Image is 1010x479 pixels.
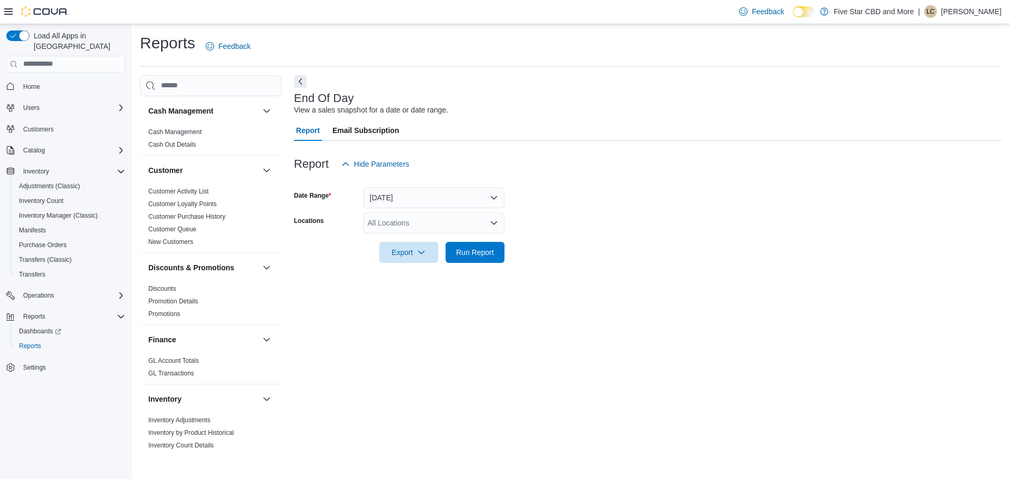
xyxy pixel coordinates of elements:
[15,224,50,237] a: Manifests
[140,185,281,252] div: Customer
[15,340,45,352] a: Reports
[2,143,129,158] button: Catalog
[148,106,258,116] button: Cash Management
[15,340,125,352] span: Reports
[260,105,273,117] button: Cash Management
[19,144,125,157] span: Catalog
[148,369,194,378] span: GL Transactions
[19,226,46,235] span: Manifests
[218,41,250,52] span: Feedback
[148,454,236,462] span: Inventory On Hand by Package
[15,209,125,222] span: Inventory Manager (Classic)
[11,208,129,223] button: Inventory Manager (Classic)
[2,309,129,324] button: Reports
[21,6,68,17] img: Cova
[19,182,80,190] span: Adjustments (Classic)
[148,334,258,345] button: Finance
[15,253,76,266] a: Transfers (Classic)
[15,325,125,338] span: Dashboards
[15,224,125,237] span: Manifests
[23,291,54,300] span: Operations
[490,219,498,227] button: Open list of options
[752,6,784,17] span: Feedback
[793,6,815,17] input: Dark Mode
[926,5,934,18] span: LC
[29,30,125,52] span: Load All Apps in [GEOGRAPHIC_DATA]
[15,195,68,207] a: Inventory Count
[140,354,281,384] div: Finance
[148,200,217,208] a: Customer Loyalty Points
[19,256,72,264] span: Transfers (Classic)
[23,312,45,321] span: Reports
[363,187,504,208] button: [DATE]
[294,217,324,225] label: Locations
[19,270,45,279] span: Transfers
[19,310,125,323] span: Reports
[148,238,193,246] a: New Customers
[148,262,258,273] button: Discounts & Promotions
[11,324,129,339] a: Dashboards
[15,268,49,281] a: Transfers
[148,284,176,293] span: Discounts
[148,416,210,424] span: Inventory Adjustments
[337,154,413,175] button: Hide Parameters
[354,159,409,169] span: Hide Parameters
[19,241,67,249] span: Purchase Orders
[11,339,129,353] button: Reports
[294,105,448,116] div: View a sales snapshot for a date or date range.
[148,441,214,450] span: Inventory Count Details
[918,5,920,18] p: |
[19,361,125,374] span: Settings
[148,416,210,424] a: Inventory Adjustments
[456,247,494,258] span: Run Report
[379,242,438,263] button: Export
[148,334,176,345] h3: Finance
[15,180,125,192] span: Adjustments (Classic)
[19,144,49,157] button: Catalog
[15,180,84,192] a: Adjustments (Classic)
[140,126,281,155] div: Cash Management
[148,106,214,116] h3: Cash Management
[19,123,125,136] span: Customers
[148,442,214,449] a: Inventory Count Details
[148,394,258,404] button: Inventory
[11,193,129,208] button: Inventory Count
[11,223,129,238] button: Manifests
[2,79,129,94] button: Home
[735,1,788,22] a: Feedback
[148,226,196,233] a: Customer Queue
[140,33,195,54] h1: Reports
[23,104,39,112] span: Users
[19,80,44,93] a: Home
[15,325,65,338] a: Dashboards
[2,121,129,137] button: Customers
[148,128,201,136] a: Cash Management
[19,327,61,335] span: Dashboards
[260,261,273,274] button: Discounts & Promotions
[296,120,320,141] span: Report
[294,92,354,105] h3: End Of Day
[941,5,1002,18] p: [PERSON_NAME]
[11,267,129,282] button: Transfers
[15,239,125,251] span: Purchase Orders
[19,310,49,323] button: Reports
[924,5,937,18] div: Lindsey Criswell
[260,333,273,346] button: Finance
[15,209,102,222] a: Inventory Manager (Classic)
[19,80,125,93] span: Home
[148,357,199,364] a: GL Account Totals
[294,191,331,200] label: Date Range
[148,225,196,233] span: Customer Queue
[19,289,58,302] button: Operations
[148,310,180,318] span: Promotions
[148,370,194,377] a: GL Transactions
[23,167,49,176] span: Inventory
[148,285,176,292] a: Discounts
[148,140,196,149] span: Cash Out Details
[294,158,329,170] h3: Report
[15,268,125,281] span: Transfers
